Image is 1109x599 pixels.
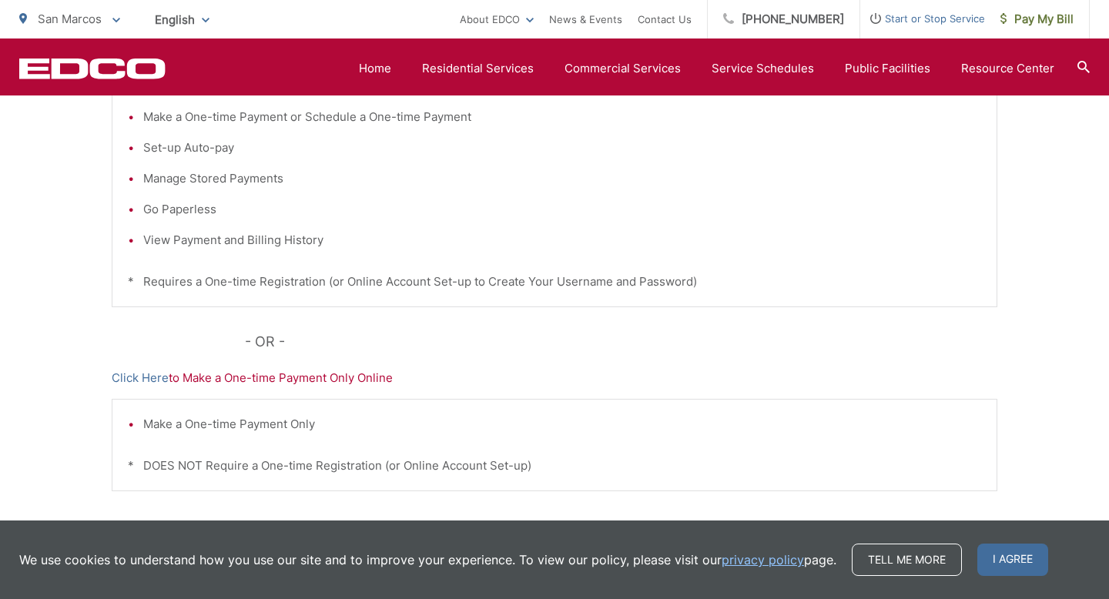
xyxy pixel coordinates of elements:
[143,6,221,33] span: English
[143,139,981,157] li: Set-up Auto-pay
[961,59,1054,78] a: Resource Center
[638,10,692,28] a: Contact Us
[845,59,930,78] a: Public Facilities
[712,59,814,78] a: Service Schedules
[245,330,998,353] p: - OR -
[143,231,981,249] li: View Payment and Billing History
[112,369,997,387] p: to Make a One-time Payment Only Online
[565,59,681,78] a: Commercial Services
[19,58,166,79] a: EDCD logo. Return to the homepage.
[38,12,102,26] span: San Marcos
[422,59,534,78] a: Residential Services
[549,10,622,28] a: News & Events
[977,544,1048,576] span: I agree
[143,108,981,126] li: Make a One-time Payment or Schedule a One-time Payment
[128,273,981,291] p: * Requires a One-time Registration (or Online Account Set-up to Create Your Username and Password)
[1000,10,1074,28] span: Pay My Bill
[19,550,836,569] p: We use cookies to understand how you use our site and to improve your experience. To view our pol...
[722,550,804,569] a: privacy policy
[359,59,391,78] a: Home
[460,10,534,28] a: About EDCO
[143,169,981,188] li: Manage Stored Payments
[852,544,962,576] a: Tell me more
[143,200,981,219] li: Go Paperless
[128,457,981,475] p: * DOES NOT Require a One-time Registration (or Online Account Set-up)
[112,369,169,387] a: Click Here
[143,415,981,433] li: Make a One-time Payment Only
